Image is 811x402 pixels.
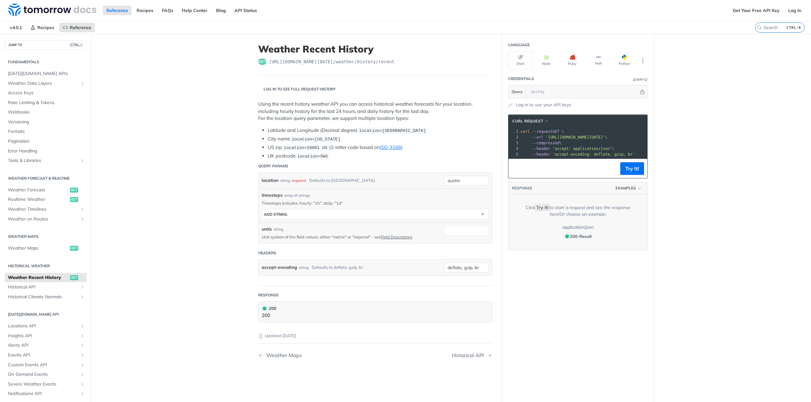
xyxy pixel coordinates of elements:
span: get [70,275,78,280]
span: location=[GEOGRAPHIC_DATA] [359,128,426,133]
a: Historical Climate NormalsShow subpages for Historical Climate Normals [5,292,86,302]
p: Timesteps includes: hourly: "1h", daily: "1d" [262,200,489,206]
kbd: CTRL-K [785,24,803,31]
span: '[URL][DOMAIN_NAME][DATE]' [546,135,605,139]
p: Unit system of the field values, either "metric" or "imperial" - see [262,234,435,240]
span: [DATE][DOMAIN_NAME] APIs [8,71,85,77]
nav: Pagination Controls [258,346,492,365]
button: Node [534,51,559,69]
div: Click to start a request and see the response here! Or choose an example: [518,204,638,218]
a: Weather Recent Historyget [5,273,86,282]
span: --header [532,152,550,157]
a: Pagination [5,137,86,146]
span: Error Handling [8,148,85,154]
span: location=[US_STATE] [291,137,340,142]
span: Weather Maps [8,245,68,251]
input: apikey [528,85,639,98]
span: Examples [616,185,636,191]
span: Events API [8,352,78,358]
label: accept-encoding [262,263,297,272]
a: Error Handling [5,146,86,156]
span: Severe Weather Events [8,381,78,387]
label: location [262,176,278,185]
div: Query [633,77,644,82]
a: Log in to use your API keys [516,102,571,108]
img: Tomorrow.io Weather API Docs [8,3,96,16]
label: units [262,226,272,232]
a: On-Demand EventsShow subpages for On-Demand Events [5,370,86,379]
span: Realtime Weather [8,196,68,203]
h1: Weather Recent History [258,43,492,55]
div: 1 [508,129,519,134]
button: ADD string [262,209,488,219]
a: Custom Events APIShow subpages for Custom Events API [5,360,86,370]
div: Query Params [258,163,288,169]
span: Pagination [8,138,85,145]
span: Reference [70,25,91,30]
a: Access Keys [5,88,86,98]
span: Historical API [8,284,78,290]
span: Custom Events API [8,362,78,368]
span: Tools & Libraries [8,158,78,164]
div: QueryInformation [633,77,648,82]
div: 2 [508,134,519,140]
li: US zip (2-letter code based on ) [268,144,492,151]
a: Realtime Weatherget [5,195,86,204]
span: Versioning [8,119,85,125]
span: Weather Data Layers [8,80,78,87]
a: Weather Data LayersShow subpages for Weather Data Layers [5,79,86,88]
span: Insights API [8,333,78,339]
h2: [DATE][DOMAIN_NAME] API [5,312,86,317]
h2: Fundamentals [5,59,86,65]
span: On-Demand Events [8,371,78,378]
a: Reference [59,23,95,32]
a: Recipes [27,23,58,32]
button: Show subpages for Weather Timelines [80,207,85,212]
span: Weather Recent History [8,275,68,281]
span: Locations API [8,323,78,329]
button: Hide [639,89,646,95]
div: 200 [262,305,276,312]
span: get [258,59,266,65]
button: Python [612,51,636,69]
span: curl [520,129,530,134]
div: string [280,176,290,185]
span: location=10001 US [284,145,327,150]
span: Access Keys [8,90,85,96]
div: application/json [562,224,594,231]
span: 'accept-encoding: deflate, gzip, br' [552,152,635,157]
div: Credentials [508,76,534,82]
a: Versioning [5,117,86,127]
button: Show subpages for Tools & Libraries [80,158,85,163]
li: City name [268,135,492,143]
button: Show subpages for Locations API [80,324,85,329]
a: Alerts APIShow subpages for Alerts API [5,341,86,350]
div: Defaults to [GEOGRAPHIC_DATA] [309,176,375,185]
span: \ [520,146,614,151]
div: Response [258,292,278,298]
a: [DATE][DOMAIN_NAME] APIs [5,69,86,78]
button: Show subpages for Custom Events API [80,362,85,368]
a: ISO-3166 [380,144,401,150]
div: Log in to see full request history [258,86,336,92]
button: JUMP TOCTRL-/ [5,40,86,50]
span: timesteps [262,192,283,199]
span: Notifications API [8,391,78,397]
a: Weather Forecastget [5,185,86,195]
span: location=SW1 [297,154,328,159]
a: Events APIShow subpages for Events API [5,350,86,360]
span: Weather on Routes [8,216,78,222]
button: Examples [613,185,644,191]
button: Show subpages for Events API [80,353,85,358]
span: Weather Forecast [8,187,68,193]
a: Field Descriptors [381,234,412,239]
span: get [70,246,78,251]
button: Ruby [560,51,584,69]
span: get [70,197,78,202]
a: API Status [231,6,260,15]
button: Show subpages for Weather Data Layers [80,81,85,86]
span: GET \ [520,129,564,134]
div: Headers [258,250,276,256]
a: Tools & LibrariesShow subpages for Tools & Libraries [5,156,86,165]
a: Rate Limiting & Tokens [5,98,86,108]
